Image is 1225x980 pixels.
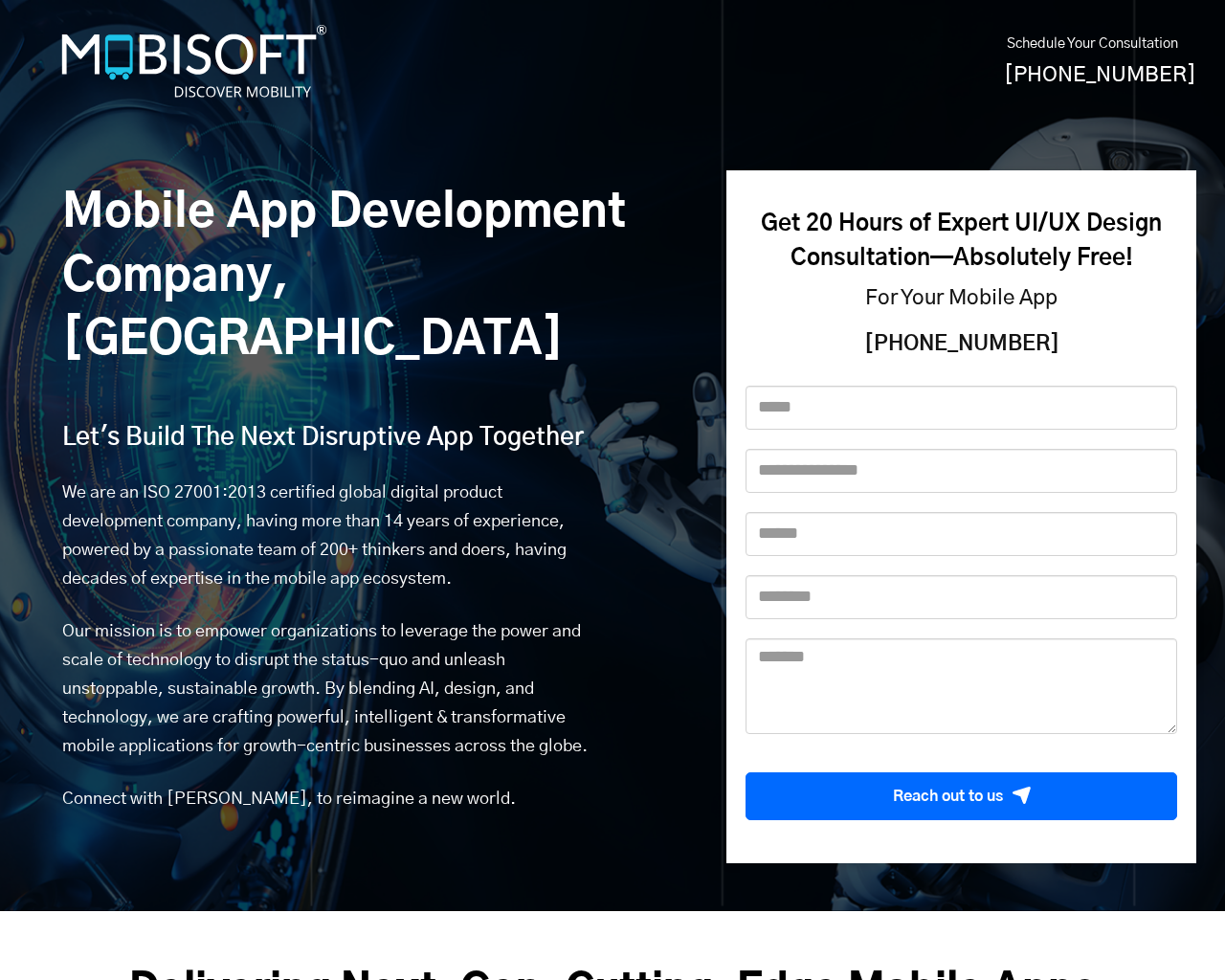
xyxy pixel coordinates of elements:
[62,479,603,593] p: We are an ISO 27001:2013 certified global digital product development company, having more than 1...
[1007,35,1196,53] p: Schedule Your Consultation
[760,285,1163,312] p: For Your Mobile App
[62,785,603,813] p: Connect with [PERSON_NAME], to reimagine a new world.
[57,25,331,98] img: Mobile Development Company
[62,182,698,373] h1: Mobile App Development Company, [GEOGRAPHIC_DATA]
[746,772,1177,820] button: Reach out to us
[1004,64,1196,85] a: [PHONE_NUMBER]
[746,199,1177,276] h3: Get 20 Hours of Expert UI/UX Design Consultation—Absolutely Free!
[62,617,603,761] p: Our mission is to empower organizations to leverage the power and scale of technology to disrupt ...
[62,421,698,455] p: Let's Build The Next Disruptive App Together
[760,331,1163,358] p: [PHONE_NUMBER]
